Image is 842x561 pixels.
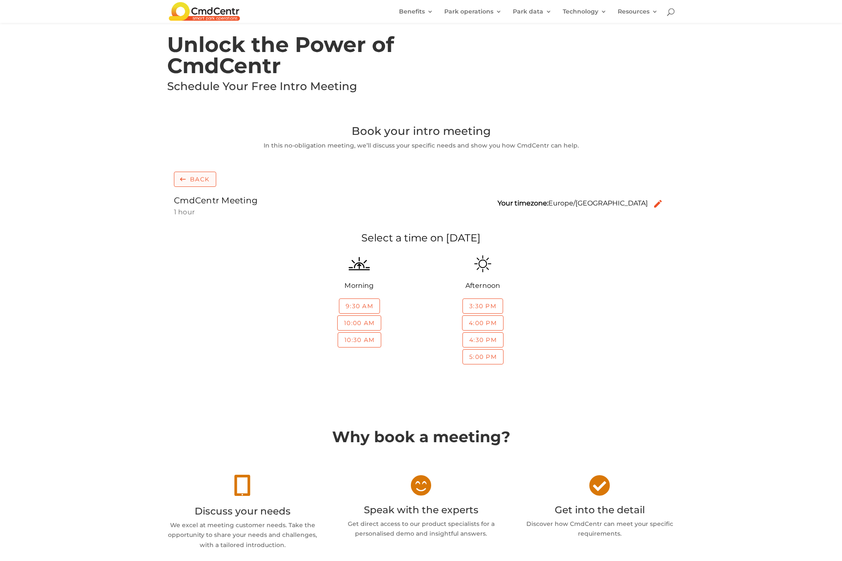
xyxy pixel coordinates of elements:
[589,475,610,496] span: 
[346,519,496,539] p: Get direct access to our product specialists for a personalised demo and insightful answers.
[295,134,336,149] button: 3:30 PM
[618,8,658,23] a: Resources
[167,81,461,96] h2: Schedule Your Free Intro Meeting
[167,520,318,550] p: We excel at meeting customer needs. Take the opportunity to share your needs and challenges, with...
[524,519,675,539] p: Discover how CmdCentr can meet your specific requirements.
[444,8,502,23] a: Park operations
[295,167,336,183] button: 4:30 PM
[167,429,675,449] h2: Why book a meeting?
[295,151,336,166] button: 4:00 PM
[167,506,318,520] h2: Discuss your needs
[171,167,214,183] button: 10:30 AM
[167,34,461,81] h1: Unlock the Power of CmdCentr
[169,2,240,20] img: CmdCentr
[167,165,675,375] iframe: Book a time
[295,184,336,200] button: 5:00 PM
[513,8,552,23] a: Park data
[298,115,333,127] h2: Afternoon
[167,126,675,141] h2: Book your intro meeting
[524,505,675,519] h2: Get into the detail
[346,505,496,519] h2: Speak with the experts
[167,141,675,151] p: In this no-obligation meeting, we’ll discuss your specific needs and show you how CmdCentr can help.
[399,8,433,23] a: Benefits
[411,475,431,496] span: 
[232,475,253,496] span: 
